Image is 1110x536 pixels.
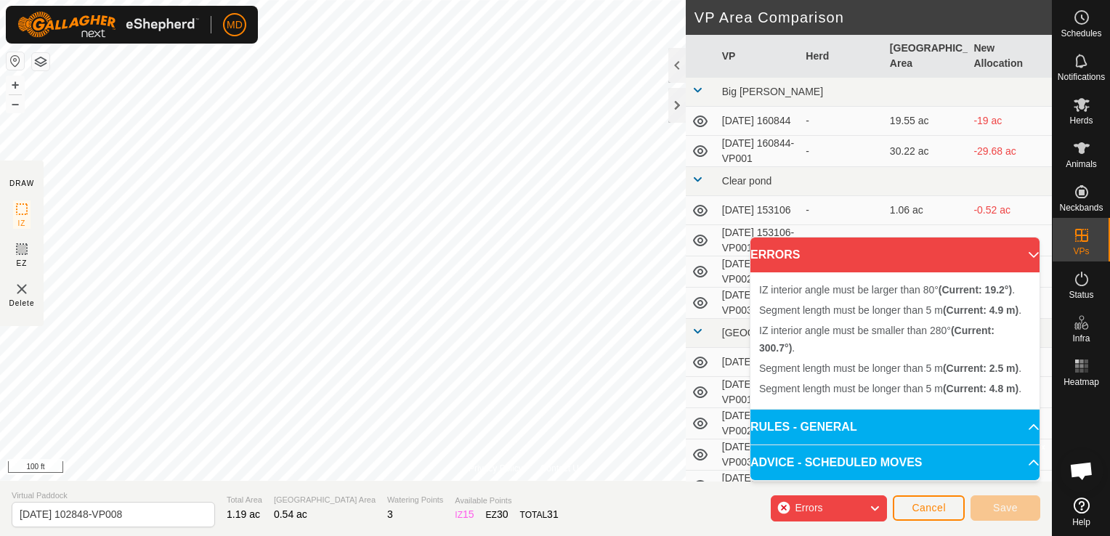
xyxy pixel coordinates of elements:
[716,225,801,256] td: [DATE] 153106-VP001
[716,107,801,136] td: [DATE] 160844
[274,508,307,520] span: 0.54 ac
[750,445,1040,480] p-accordion-header: ADVICE - SCHEDULED MOVES
[387,508,393,520] span: 3
[387,494,443,506] span: Watering Points
[716,471,801,502] td: [DATE] 155759-VP004
[1072,334,1090,343] span: Infra
[806,113,878,129] div: -
[750,237,1040,272] p-accordion-header: ERRORS
[968,136,1052,167] td: -29.68 ac
[540,462,583,475] a: Contact Us
[32,53,49,70] button: Map Layers
[694,9,1052,26] h2: VP Area Comparison
[455,495,558,507] span: Available Points
[893,495,965,521] button: Cancel
[968,107,1052,136] td: -19 ac
[943,362,1018,374] b: (Current: 2.5 m)
[943,383,1018,394] b: (Current: 4.8 m)
[274,494,376,506] span: [GEOGRAPHIC_DATA] Area
[722,86,823,97] span: Big [PERSON_NAME]
[227,494,262,506] span: Total Area
[759,284,1015,296] span: IZ interior angle must be larger than 80° .
[497,508,509,520] span: 30
[750,246,800,264] span: ERRORS
[17,258,28,269] span: EZ
[227,17,243,33] span: MD
[759,325,994,354] span: IZ interior angle must be smaller than 280° .
[800,35,884,78] th: Herd
[1053,492,1110,532] a: Help
[716,408,801,439] td: [DATE] 155759-VP002
[227,508,260,520] span: 1.19 ac
[463,508,474,520] span: 15
[547,508,559,520] span: 31
[806,144,878,159] div: -
[750,410,1040,444] p-accordion-header: RULES - GENERAL
[9,178,34,189] div: DRAW
[716,288,801,319] td: [DATE] 153106-VP003
[1061,29,1101,38] span: Schedules
[806,233,878,248] div: -
[18,218,26,229] span: IZ
[716,136,801,167] td: [DATE] 160844-VP001
[722,175,772,187] span: Clear pond
[759,304,1021,316] span: Segment length must be longer than 5 m .
[17,12,199,38] img: Gallagher Logo
[1058,73,1105,81] span: Notifications
[795,502,822,513] span: Errors
[716,377,801,408] td: [DATE] 155759-VP001
[806,203,878,218] div: -
[13,280,31,298] img: VP
[971,495,1040,521] button: Save
[12,490,215,502] span: Virtual Paddock
[884,225,968,256] td: 2.08 ac
[722,327,828,338] span: [GEOGRAPHIC_DATA]
[750,454,922,471] span: ADVICE - SCHEDULED MOVES
[7,76,24,94] button: +
[912,502,946,513] span: Cancel
[1069,291,1093,299] span: Status
[968,35,1052,78] th: New Allocation
[520,507,559,522] div: TOTAL
[884,107,968,136] td: 19.55 ac
[716,35,801,78] th: VP
[716,256,801,288] td: [DATE] 153106-VP002
[1060,449,1103,492] div: Open chat
[455,507,474,522] div: IZ
[993,502,1018,513] span: Save
[939,284,1012,296] b: (Current: 19.2°)
[716,348,801,377] td: [DATE] 155759
[968,196,1052,225] td: -0.52 ac
[759,383,1021,394] span: Segment length must be longer than 5 m .
[968,225,1052,256] td: -1.53 ac
[486,507,509,522] div: EZ
[716,439,801,471] td: [DATE] 155759-VP003
[884,35,968,78] th: [GEOGRAPHIC_DATA] Area
[750,272,1040,409] p-accordion-content: ERRORS
[884,196,968,225] td: 1.06 ac
[1064,378,1099,386] span: Heatmap
[759,362,1021,374] span: Segment length must be longer than 5 m .
[884,136,968,167] td: 30.22 ac
[9,298,35,309] span: Delete
[943,304,1018,316] b: (Current: 4.9 m)
[1059,203,1103,212] span: Neckbands
[1072,518,1090,527] span: Help
[469,462,523,475] a: Privacy Policy
[716,196,801,225] td: [DATE] 153106
[7,52,24,70] button: Reset Map
[1066,160,1097,168] span: Animals
[750,418,857,436] span: RULES - GENERAL
[1073,247,1089,256] span: VPs
[7,95,24,113] button: –
[1069,116,1093,125] span: Herds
